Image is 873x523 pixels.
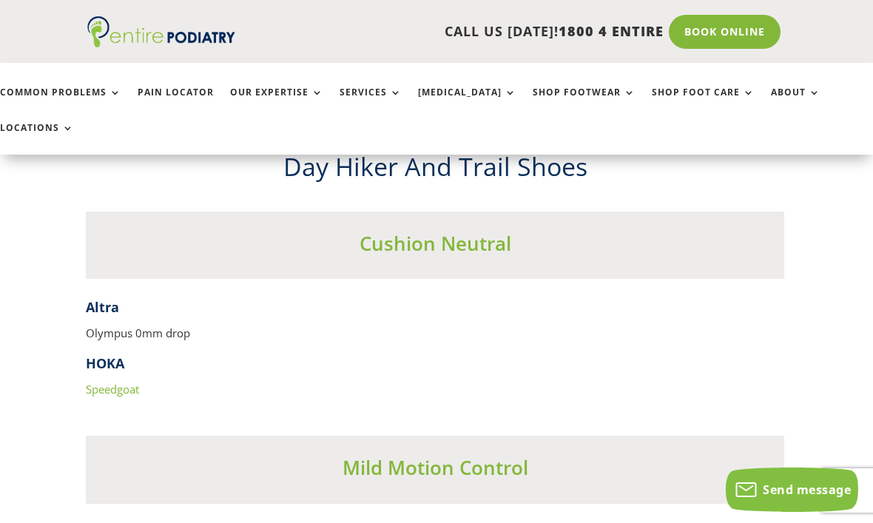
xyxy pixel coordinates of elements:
strong: HOKA [86,354,124,372]
p: CALL US [DATE]! [242,22,664,41]
a: Entire Podiatry [87,36,235,50]
a: Pain Locator [138,87,214,119]
h3: Cushion Neutral [86,230,784,264]
a: Our Expertise [230,87,323,119]
a: Book Online [669,15,781,49]
strong: Altra [86,298,119,316]
a: Speedgoat [86,382,139,397]
a: [MEDICAL_DATA] [418,87,516,119]
img: logo (1) [87,16,235,47]
a: Shop Footwear [533,87,636,119]
span: 1800 4 ENTIRE [559,22,664,40]
h3: Mild Motion Control [86,454,784,488]
a: About [771,87,820,119]
span: Send message [763,482,851,498]
a: Services [340,87,402,119]
a: Shop Foot Care [652,87,755,119]
p: Olympus 0mm drop [86,324,784,354]
button: Send message [726,468,858,512]
h2: Day Hiker And Trail Shoes [86,149,784,192]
